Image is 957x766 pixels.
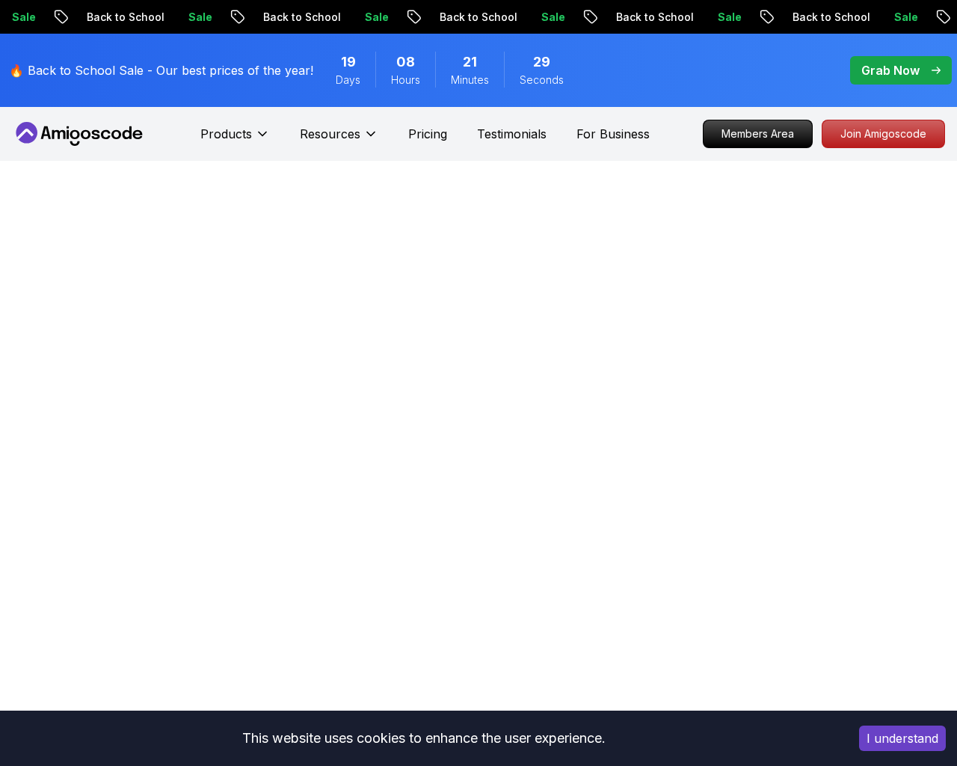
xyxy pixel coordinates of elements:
span: 19 Days [341,52,356,73]
span: 8 Hours [396,52,415,73]
p: Sale [528,10,576,25]
span: 21 Minutes [463,52,477,73]
span: Minutes [451,73,489,88]
a: Pricing [408,125,447,143]
button: Resources [300,125,378,155]
a: Join Amigoscode [822,120,945,148]
p: Sale [704,10,752,25]
a: For Business [576,125,650,143]
button: Accept cookies [859,726,946,751]
div: This website uses cookies to enhance the user experience. [11,722,837,755]
p: Back to School [779,10,881,25]
a: Members Area [703,120,813,148]
p: Back to School [250,10,351,25]
span: Days [336,73,360,88]
p: Sale [351,10,399,25]
p: Join Amigoscode [822,120,944,147]
p: Back to School [603,10,704,25]
span: 29 Seconds [533,52,550,73]
p: Products [200,125,252,143]
p: Resources [300,125,360,143]
p: Back to School [426,10,528,25]
a: Testimonials [477,125,547,143]
p: Grab Now [861,61,920,79]
p: Sale [881,10,929,25]
button: Products [200,125,270,155]
span: Seconds [520,73,564,88]
span: Hours [391,73,420,88]
p: Members Area [704,120,812,147]
p: Back to School [73,10,175,25]
p: 🔥 Back to School Sale - Our best prices of the year! [9,61,313,79]
p: Sale [175,10,223,25]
